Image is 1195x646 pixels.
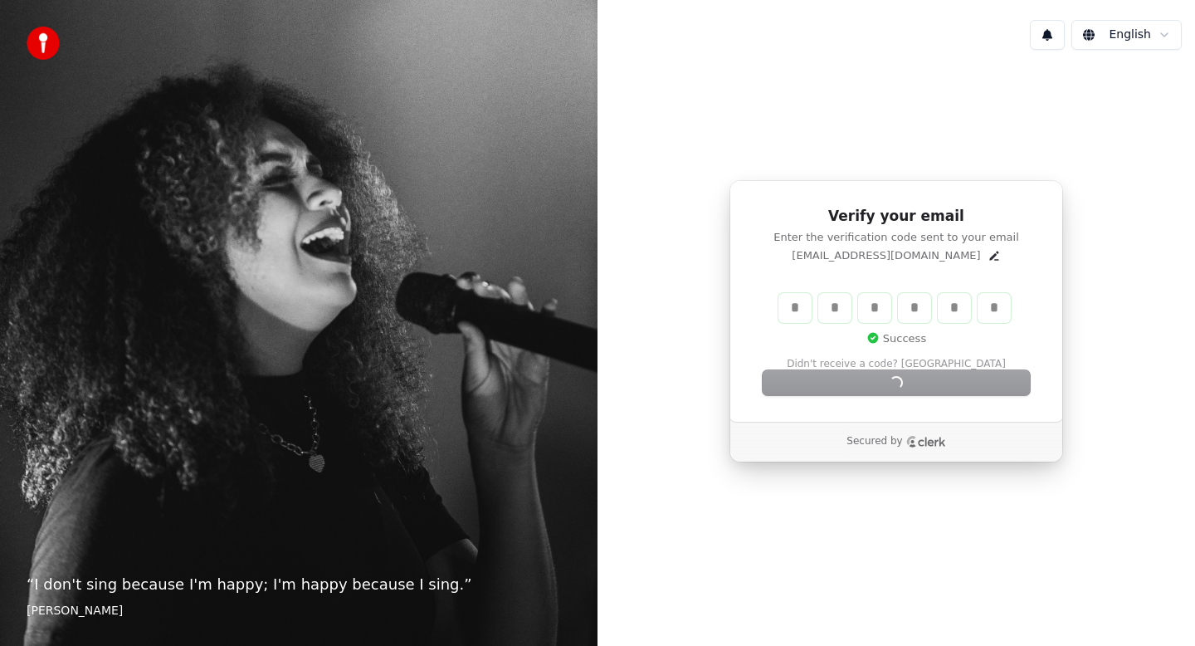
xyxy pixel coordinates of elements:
[27,603,571,619] footer: [PERSON_NAME]
[763,230,1030,245] p: Enter the verification code sent to your email
[27,27,60,60] img: youka
[775,290,1014,326] div: Verification code input
[792,248,980,263] p: [EMAIL_ADDRESS][DOMAIN_NAME]
[866,331,926,346] p: Success
[846,435,902,448] p: Secured by
[906,436,946,448] a: Clerk logo
[763,207,1030,227] h1: Verify your email
[988,249,1001,262] button: Edit
[27,573,571,596] p: “ I don't sing because I'm happy; I'm happy because I sing. ”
